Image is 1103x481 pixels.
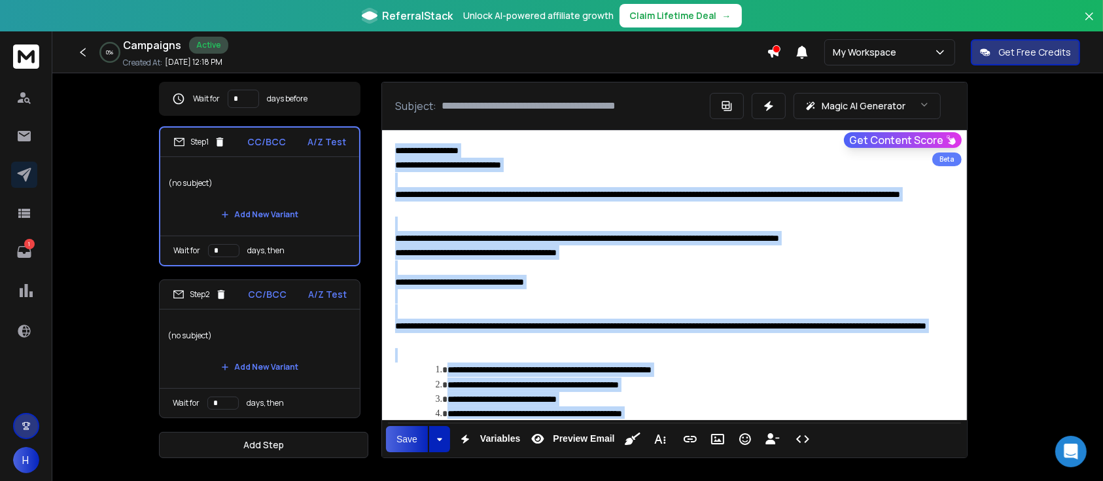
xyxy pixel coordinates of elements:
[173,136,226,148] div: Step 1
[211,354,309,380] button: Add New Variant
[1055,436,1087,467] div: Open Intercom Messenger
[733,426,758,452] button: Emoticons
[267,94,307,104] p: days before
[833,46,902,59] p: My Workspace
[386,426,428,452] button: Save
[453,426,523,452] button: Variables
[760,426,785,452] button: Insert Unsubscribe Link
[159,432,368,458] button: Add Step
[478,433,523,444] span: Variables
[13,447,39,473] button: H
[123,58,162,68] p: Created At:
[211,202,309,228] button: Add New Variant
[168,165,351,202] p: (no subject)
[550,433,617,444] span: Preview Email
[790,426,815,452] button: Code View
[307,135,346,149] p: A/Z Test
[822,99,905,113] p: Magic AI Generator
[189,37,228,54] div: Active
[24,239,35,249] p: 1
[247,135,286,149] p: CC/BCC
[165,57,222,67] p: [DATE] 12:18 PM
[794,93,941,119] button: Magic AI Generator
[722,9,731,22] span: →
[308,288,347,301] p: A/Z Test
[249,288,287,301] p: CC/BCC
[11,239,37,265] a: 1
[395,98,436,114] p: Subject:
[159,126,360,266] li: Step1CC/BCCA/Z Test(no subject)Add New VariantWait fordays, then
[1081,8,1098,39] button: Close banner
[173,289,227,300] div: Step 2
[525,426,617,452] button: Preview Email
[844,132,962,148] button: Get Content Score
[123,37,181,53] h1: Campaigns
[159,279,360,418] li: Step2CC/BCCA/Z Test(no subject)Add New VariantWait fordays, then
[678,426,703,452] button: Insert Link (Ctrl+K)
[464,9,614,22] p: Unlock AI-powered affiliate growth
[648,426,673,452] button: More Text
[173,398,200,408] p: Wait for
[998,46,1071,59] p: Get Free Credits
[193,94,220,104] p: Wait for
[247,398,284,408] p: days, then
[173,245,200,256] p: Wait for
[620,4,742,27] button: Claim Lifetime Deal→
[247,245,285,256] p: days, then
[932,152,962,166] div: Beta
[107,48,114,56] p: 0 %
[620,426,645,452] button: Clean HTML
[705,426,730,452] button: Insert Image (Ctrl+P)
[971,39,1080,65] button: Get Free Credits
[167,317,352,354] p: (no subject)
[383,8,453,24] span: ReferralStack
